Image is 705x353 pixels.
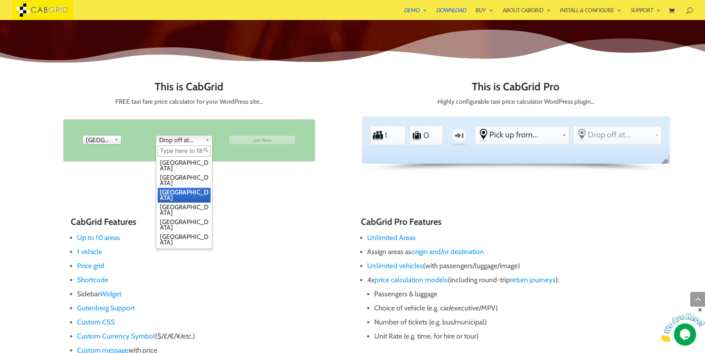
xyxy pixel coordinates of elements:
[510,276,555,284] a: return journeys
[77,233,120,242] a: Up to 10 areas
[158,173,211,188] li: [GEOGRAPHIC_DATA]
[404,7,427,20] a: Demo
[367,262,423,270] a: Unlimited vehicles
[436,7,466,20] a: Download
[375,276,448,284] a: price calculation models
[229,135,296,145] input: Get Price
[588,130,652,140] span: Drop off at...
[660,154,675,170] span: English
[77,304,135,312] a: Gutenberg Support
[374,287,634,301] li: Passengers & luggage
[77,247,102,256] a: 1 vehicle
[12,5,73,13] a: CabGrid Taxi Plugin
[158,217,211,232] li: [GEOGRAPHIC_DATA]
[423,127,440,144] input: Number of Suitcases
[367,245,634,259] li: Assign areas as
[158,188,211,203] li: [GEOGRAPHIC_DATA]
[86,136,111,144] span: [GEOGRAPHIC_DATA]
[77,262,104,270] a: Price grid
[71,217,344,230] h3: CabGrid Features
[158,158,211,173] li: [GEOGRAPHIC_DATA]
[158,146,211,157] input: Type here to filter list...
[159,136,202,144] span: Drop off at...
[77,318,115,326] a: Custom CSS
[475,126,569,143] div: Select the place the starting address falls within
[158,232,211,247] li: [GEOGRAPHIC_DATA]
[374,301,634,315] li: Choice of vehicle (e.g. car/executive/MPV)
[367,259,634,273] li: (with passengers/luggage/image)
[631,7,661,20] a: Support
[560,7,621,20] a: Install & Configure
[100,290,121,298] a: Widget
[384,127,402,144] input: Number of Passengers
[35,96,343,107] p: FREE taxi fare price calculator for your WordPress site…
[367,233,416,242] a: Unlimited Areas
[77,332,155,340] a: Custom Currency Symbol
[449,125,470,146] label: One-way
[367,273,634,350] li: 4x (including round-trip ):
[374,329,634,343] li: Unit Rate (e.g. time, for hire or tour)
[77,329,344,343] li: ($/£/€/¥/etc.)
[35,81,343,96] h2: This is CabGrid
[83,135,121,144] div: Pick up
[362,96,670,107] p: Highly configurable taxi price calculator WordPress plugin…
[361,217,634,230] h3: CabGrid Pro Features
[574,126,661,143] div: Select the place the destination address is within
[489,130,559,140] span: Pick up from...
[476,7,493,20] a: Buy
[362,81,670,96] h2: This is CabGrid Pro
[372,127,384,144] label: Number of Passengers
[156,135,212,144] div: Drop off
[77,276,108,284] a: Shortcode
[77,287,344,301] li: Sidebar
[659,307,705,342] iframe: chat widget
[412,127,422,144] label: Number of Suitcases
[503,7,551,20] a: About CabGrid
[374,315,634,329] li: Number of tickets (e.g. bus/municipal)
[411,247,484,256] a: origin and/or destination
[158,203,211,217] li: [GEOGRAPHIC_DATA]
